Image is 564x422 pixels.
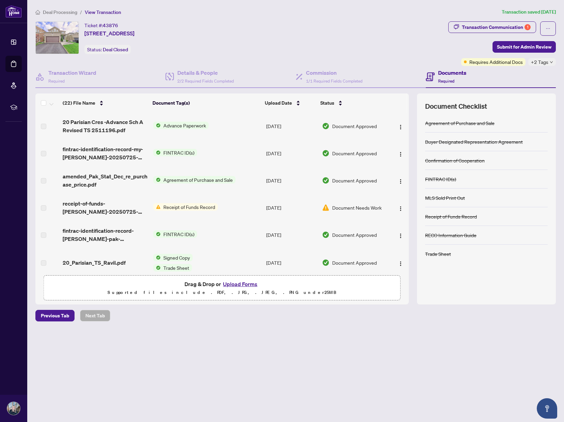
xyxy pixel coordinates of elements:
[438,69,466,77] h4: Documents
[395,148,406,159] button: Logo
[84,29,134,37] span: [STREET_ADDRESS]
[84,45,131,54] div: Status:
[153,149,161,156] img: Status Icon
[322,231,329,239] img: Document Status
[153,122,161,129] img: Status Icon
[537,398,557,419] button: Open asap
[395,257,406,268] button: Logo
[398,206,403,211] img: Logo
[80,8,82,16] li: /
[177,78,234,84] span: 2/2 Required Fields Completed
[395,229,406,240] button: Logo
[425,102,487,111] span: Document Checklist
[546,26,550,31] span: ellipsis
[425,231,477,239] div: RECO Information Guide
[469,58,523,66] span: Requires Additional Docs
[60,93,150,112] th: (22) File Name
[5,5,22,18] img: logo
[425,175,456,183] div: FINTRAC ID(s)
[263,167,319,194] td: [DATE]
[497,41,551,52] span: Submit for Admin Review
[221,280,259,288] button: Upload Forms
[103,22,118,29] span: 43876
[35,310,75,321] button: Previous Tab
[395,175,406,186] button: Logo
[41,310,69,321] span: Previous Tab
[462,22,531,33] div: Transaction Communication
[153,264,161,271] img: Status Icon
[80,310,110,321] button: Next Tab
[63,172,147,189] span: amended_Pak_Stat_Dec_re_purchase_price.pdf
[332,259,377,266] span: Document Approved
[332,150,377,157] span: Document Approved
[531,58,548,66] span: +2 Tags
[153,254,161,261] img: Status Icon
[63,199,147,216] span: receipt-of-funds-[PERSON_NAME]-20250725-125701.pdf
[263,140,319,167] td: [DATE]
[153,254,195,271] button: Status IconSigned CopyStatus IconTrade Sheet
[322,122,329,130] img: Document Status
[44,276,400,301] span: Drag & Drop orUpload FormsSupported files include .PDF, .JPG, .JPEG, .PNG under25MB
[262,93,318,112] th: Upload Date
[425,250,451,258] div: Trade Sheet
[153,176,161,183] img: Status Icon
[161,122,209,129] span: Advance Paperwork
[63,145,147,161] span: fintrac-identification-record-my-[PERSON_NAME]-20250725-083224 _1_.pdf
[48,78,65,84] span: Required
[35,10,40,15] span: home
[263,112,319,140] td: [DATE]
[398,124,403,130] img: Logo
[322,177,329,184] img: Document Status
[177,69,234,77] h4: Details & People
[43,9,77,15] span: Deal Processing
[332,204,382,211] span: Document Needs Work
[85,9,121,15] span: View Transaction
[320,99,334,107] span: Status
[84,21,118,29] div: Ticket #:
[306,78,362,84] span: 1/1 Required Fields Completed
[153,230,161,238] img: Status Icon
[153,176,236,183] button: Status IconAgreement of Purchase and Sale
[161,176,236,183] span: Agreement of Purchase and Sale
[398,152,403,157] img: Logo
[153,122,209,129] button: Status IconAdvance Paperwork
[395,121,406,131] button: Logo
[398,233,403,239] img: Logo
[265,99,292,107] span: Upload Date
[322,204,329,211] img: Document Status
[395,202,406,213] button: Logo
[263,194,319,221] td: [DATE]
[161,230,197,238] span: FINTRAC ID(s)
[425,157,485,164] div: Confirmation of Cooperation
[263,221,319,248] td: [DATE]
[448,21,536,33] button: Transaction Communication1
[425,119,495,127] div: Agreement of Purchase and Sale
[153,149,197,156] button: Status IconFINTRAC ID(s)
[332,231,377,239] span: Document Approved
[153,230,197,238] button: Status IconFINTRAC ID(s)
[398,179,403,184] img: Logo
[63,118,147,134] span: 20 Parisian Cres -Advance Sch A Revised TS 2511196.pdf
[36,22,79,54] img: IMG-S12260017_1.jpg
[7,402,20,415] img: Profile Icon
[332,122,377,130] span: Document Approved
[153,203,161,211] img: Status Icon
[425,194,465,201] div: MLS Sold Print Out
[318,93,387,112] th: Status
[263,248,319,277] td: [DATE]
[332,177,377,184] span: Document Approved
[425,213,477,220] div: Receipt of Funds Record
[103,47,128,53] span: Deal Closed
[493,41,556,53] button: Submit for Admin Review
[153,203,218,211] button: Status IconReceipt of Funds Record
[550,60,553,64] span: down
[184,280,259,288] span: Drag & Drop or
[438,78,454,84] span: Required
[322,150,329,157] img: Document Status
[161,149,197,156] span: FINTRAC ID(s)
[161,264,192,271] span: Trade Sheet
[48,288,396,297] p: Supported files include .PDF, .JPG, .JPEG, .PNG under 25 MB
[502,8,556,16] article: Transaction saved [DATE]
[161,203,218,211] span: Receipt of Funds Record
[48,69,96,77] h4: Transaction Wizard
